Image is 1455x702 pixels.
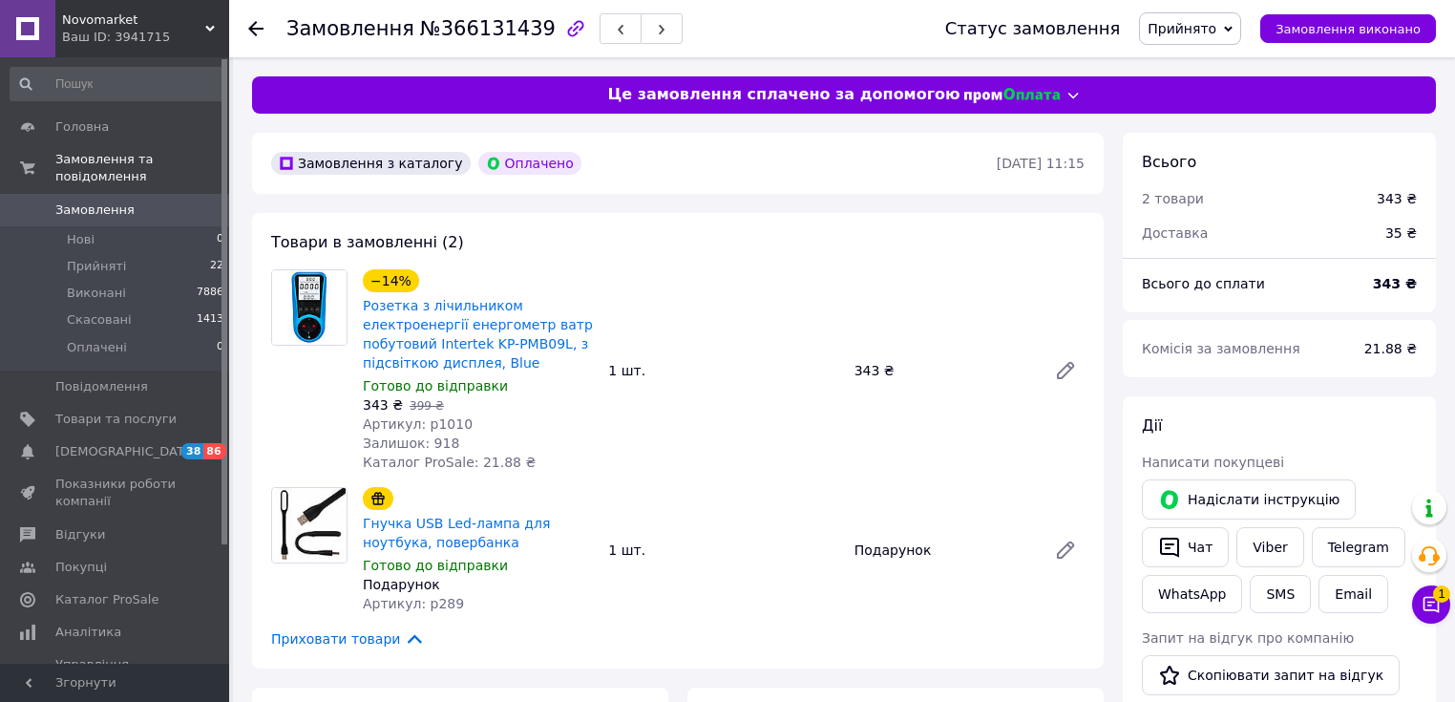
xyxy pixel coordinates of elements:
[410,399,444,413] span: 399 ₴
[847,537,1039,564] div: Подарунок
[1318,575,1388,613] button: Email
[1142,479,1356,520] button: Надіслати інструкцію
[363,378,508,394] span: Готово до відправки
[363,596,464,611] span: Артикул: р289
[945,19,1121,38] div: Статус замовлення
[1250,575,1311,613] button: SMS
[67,231,95,248] span: Нові
[273,488,346,563] img: Гнучка USB Led-лампа для ноутбука, повербанка
[363,397,403,413] span: 343 ₴
[67,311,132,329] span: Скасовані
[1374,212,1428,254] div: 35 ₴
[1364,341,1417,356] span: 21.88 ₴
[420,17,556,40] span: №366131439
[55,378,148,395] span: Повідомлення
[197,285,223,302] span: 7886
[271,628,425,649] span: Приховати товари
[363,575,593,594] div: Подарунок
[1142,225,1208,241] span: Доставка
[55,118,109,136] span: Головна
[363,416,473,432] span: Артикул: р1010
[210,258,223,275] span: 22
[601,537,846,564] div: 1 шт.
[363,298,593,371] a: Розетка з лічильником електроенергії енергометр ватр побутовий Intertek KP-PMB09L, з підсвіткою д...
[55,591,158,608] span: Каталог ProSale
[1046,531,1085,569] a: Редагувати
[62,29,229,46] div: Ваш ID: 3941715
[286,17,414,40] span: Замовлення
[363,516,550,550] a: Гнучка USB Led-лампа для ноутбука, повербанка
[272,270,347,345] img: Розетка з лічильником електроенергії енергометр ватр побутовий Intertek KP-PMB09L, з підсвіткою д...
[55,559,107,576] span: Покупці
[1142,630,1354,646] span: Запит на відгук про компанію
[1142,416,1162,435] span: Дії
[363,455,536,470] span: Каталог ProSale: 21.88 ₴
[1142,153,1196,171] span: Всього
[1312,527,1405,567] a: Telegram
[478,152,581,175] div: Оплачено
[1236,527,1303,567] a: Viber
[1142,455,1284,470] span: Написати покупцеві
[197,311,223,329] span: 1413
[55,411,177,428] span: Товари та послуги
[1260,14,1436,43] button: Замовлення виконано
[363,558,508,573] span: Готово до відправки
[847,357,1039,384] div: 343 ₴
[67,285,126,302] span: Виконані
[1377,189,1417,208] div: 343 ₴
[55,443,197,460] span: [DEMOGRAPHIC_DATA]
[607,84,959,106] span: Це замовлення сплачено за допомогою
[1046,351,1085,390] a: Редагувати
[1142,191,1204,206] span: 2 товари
[10,67,225,101] input: Пошук
[1142,575,1242,613] a: WhatsApp
[1148,21,1216,36] span: Прийнято
[55,624,121,641] span: Аналітика
[1142,276,1265,291] span: Всього до сплати
[248,19,264,38] div: Повернутися назад
[217,231,223,248] span: 0
[1142,527,1229,567] button: Чат
[1433,585,1450,603] span: 1
[363,269,419,292] div: −14%
[62,11,205,29] span: Novomarket
[203,443,225,459] span: 86
[997,156,1085,171] time: [DATE] 11:15
[217,339,223,356] span: 0
[1373,276,1417,291] b: 343 ₴
[55,476,177,510] span: Показники роботи компанії
[1412,585,1450,624] button: Чат з покупцем1
[181,443,203,459] span: 38
[271,233,464,251] span: Товари в замовленні (2)
[67,339,127,356] span: Оплачені
[1142,655,1400,695] button: Скопіювати запит на відгук
[601,357,846,384] div: 1 шт.
[55,151,229,185] span: Замовлення та повідомлення
[55,656,177,691] span: Управління сайтом
[1142,341,1300,356] span: Комісія за замовлення
[67,258,126,275] span: Прийняті
[271,152,471,175] div: Замовлення з каталогу
[55,202,135,219] span: Замовлення
[55,526,105,543] span: Відгуки
[363,436,459,451] span: Залишок: 918
[1276,22,1421,36] span: Замовлення виконано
